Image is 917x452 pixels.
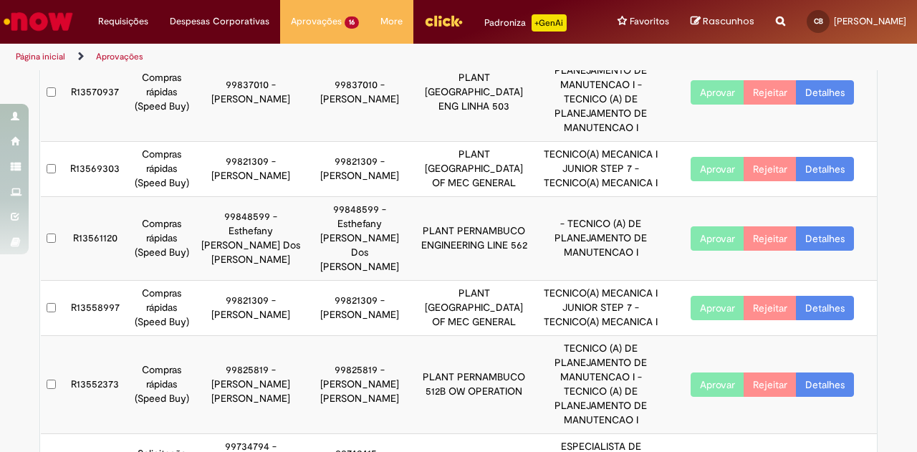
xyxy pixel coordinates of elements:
[62,281,128,336] td: R13558997
[1,7,75,36] img: ServiceNow
[691,226,744,251] button: Aprovar
[62,142,128,197] td: R13569303
[414,44,534,142] td: PLANT [GEOGRAPHIC_DATA] ENG LINHA 503
[691,372,744,397] button: Aprovar
[196,142,306,197] td: 99821309 - [PERSON_NAME]
[306,336,414,434] td: 99825819 - [PERSON_NAME] [PERSON_NAME]
[796,226,854,251] a: Detalhes
[170,14,269,29] span: Despesas Corporativas
[196,336,306,434] td: 99825819 - [PERSON_NAME] [PERSON_NAME]
[345,16,359,29] span: 16
[98,14,148,29] span: Requisições
[691,15,754,29] a: Rascunhos
[196,197,306,281] td: 99848599 - Esthefany [PERSON_NAME] Dos [PERSON_NAME]
[703,14,754,28] span: Rascunhos
[534,197,668,281] td: - TECNICO (A) DE PLANEJAMENTO DE MANUTENCAO I
[484,14,567,32] div: Padroniza
[414,336,534,434] td: PLANT PERNAMBUCO 512B OW OPERATION
[744,226,797,251] button: Rejeitar
[534,44,668,142] td: TECNICO (A) DE PLANEJAMENTO DE MANUTENCAO I - TECNICO (A) DE PLANEJAMENTO DE MANUTENCAO I
[534,142,668,197] td: TECNICO(A) MECANICA I JUNIOR STEP 7 - TECNICO(A) MECANICA I
[796,296,854,320] a: Detalhes
[306,197,414,281] td: 99848599 - Esthefany [PERSON_NAME] Dos [PERSON_NAME]
[414,197,534,281] td: PLANT PERNAMBUCO ENGINEERING LINE 562
[306,44,414,142] td: 99837010 - [PERSON_NAME]
[814,16,823,26] span: CB
[691,296,744,320] button: Aprovar
[196,44,306,142] td: 99837010 - [PERSON_NAME]
[128,336,196,434] td: Compras rápidas (Speed Buy)
[16,51,65,62] a: Página inicial
[128,44,196,142] td: Compras rápidas (Speed Buy)
[744,372,797,397] button: Rejeitar
[424,10,463,32] img: click_logo_yellow_360x200.png
[128,281,196,336] td: Compras rápidas (Speed Buy)
[834,15,906,27] span: [PERSON_NAME]
[796,80,854,105] a: Detalhes
[306,281,414,336] td: 99821309 - [PERSON_NAME]
[532,14,567,32] p: +GenAi
[534,336,668,434] td: TECNICO (A) DE PLANEJAMENTO DE MANUTENCAO I - TECNICO (A) DE PLANEJAMENTO DE MANUTENCAO I
[306,142,414,197] td: 99821309 - [PERSON_NAME]
[62,44,128,142] td: R13570937
[796,157,854,181] a: Detalhes
[11,44,600,70] ul: Trilhas de página
[196,281,306,336] td: 99821309 - [PERSON_NAME]
[62,197,128,281] td: R13561120
[630,14,669,29] span: Favoritos
[128,142,196,197] td: Compras rápidas (Speed Buy)
[534,281,668,336] td: TECNICO(A) MECANICA I JUNIOR STEP 7 - TECNICO(A) MECANICA I
[62,336,128,434] td: R13552373
[796,372,854,397] a: Detalhes
[414,281,534,336] td: PLANT [GEOGRAPHIC_DATA] OF MEC GENERAL
[744,296,797,320] button: Rejeitar
[128,197,196,281] td: Compras rápidas (Speed Buy)
[380,14,403,29] span: More
[744,157,797,181] button: Rejeitar
[691,80,744,105] button: Aprovar
[414,142,534,197] td: PLANT [GEOGRAPHIC_DATA] OF MEC GENERAL
[96,51,143,62] a: Aprovações
[744,80,797,105] button: Rejeitar
[291,14,342,29] span: Aprovações
[691,157,744,181] button: Aprovar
